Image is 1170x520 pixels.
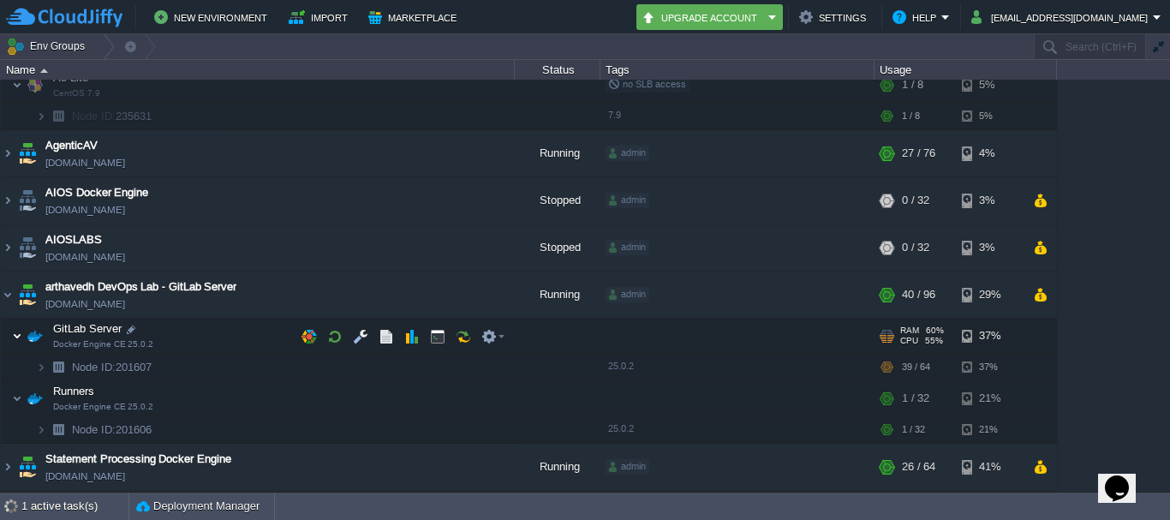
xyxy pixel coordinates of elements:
img: AMDAwAAAACH5BAEAAAAALAAAAAABAAEAAAICRAEAOw== [15,131,39,177]
button: New Environment [154,7,272,27]
img: AMDAwAAAACH5BAEAAAAALAAAAAABAAEAAAICRAEAOw== [46,417,70,444]
div: admin [606,241,649,256]
button: Marketplace [368,7,462,27]
div: Status [516,60,600,80]
a: Ac-LiteCentOS 7.9 [51,72,91,85]
span: 201606 [70,423,154,438]
span: Node ID: [72,111,116,123]
div: admin [606,460,649,475]
button: Deployment Manager [136,498,260,515]
img: AMDAwAAAACH5BAEAAAAALAAAAAABAAEAAAICRAEAOw== [1,131,15,177]
div: Name [2,60,514,80]
button: Upgrade Account [642,7,763,27]
span: GitLab Server [51,322,124,337]
span: Runners [51,385,97,399]
div: Stopped [515,178,600,224]
span: 235631 [70,110,154,124]
a: Statement Processing Docker Engine [45,451,231,469]
a: AgenticAV [45,138,98,155]
span: 201607 [70,361,154,375]
button: Env Groups [6,34,91,58]
div: 27 / 76 [902,131,935,177]
div: 1 active task(s) [21,493,128,520]
div: 3% [962,225,1018,272]
img: AMDAwAAAACH5BAEAAAAALAAAAAABAAEAAAICRAEAOw== [1,178,15,224]
span: no SLB access [608,80,686,90]
img: AMDAwAAAACH5BAEAAAAALAAAAAABAAEAAAICRAEAOw== [23,69,47,103]
div: 5% [962,69,1018,103]
img: AMDAwAAAACH5BAEAAAAALAAAAAABAAEAAAICRAEAOw== [46,355,70,381]
img: AMDAwAAAACH5BAEAAAAALAAAAAABAAEAAAICRAEAOw== [36,355,46,381]
div: 1 / 8 [902,104,920,130]
div: 0 / 32 [902,178,929,224]
a: arthavedh DevOps Lab - GitLab Server [45,279,236,296]
button: Import [289,7,353,27]
a: Node ID:235631 [70,110,154,124]
span: CPU [900,337,918,347]
a: Node ID:201607 [70,361,154,375]
div: Tags [601,60,874,80]
span: 25.0.2 [608,362,634,372]
button: Settings [799,7,871,27]
div: 1 / 8 [902,69,923,103]
span: Docker Engine CE 25.0.2 [53,403,153,413]
img: AMDAwAAAACH5BAEAAAAALAAAAAABAAEAAAICRAEAOw== [36,417,46,444]
div: 1 / 32 [902,382,929,416]
div: 21% [962,417,1018,444]
a: Node ID:201606 [70,423,154,438]
div: 1 / 32 [902,417,925,444]
div: 41% [962,445,1018,491]
div: 0 / 32 [902,225,929,272]
img: AMDAwAAAACH5BAEAAAAALAAAAAABAAEAAAICRAEAOw== [46,104,70,130]
img: AMDAwAAAACH5BAEAAAAALAAAAAABAAEAAAICRAEAOw== [40,69,48,73]
img: AMDAwAAAACH5BAEAAAAALAAAAAABAAEAAAICRAEAOw== [23,382,47,416]
span: 7.9 [608,111,621,121]
div: 39 / 64 [902,355,930,381]
img: AMDAwAAAACH5BAEAAAAALAAAAAABAAEAAAICRAEAOw== [1,225,15,272]
a: [DOMAIN_NAME] [45,249,125,266]
a: [DOMAIN_NAME] [45,155,125,172]
img: AMDAwAAAACH5BAEAAAAALAAAAAABAAEAAAICRAEAOw== [1,445,15,491]
a: GitLab ServerDocker Engine CE 25.0.2 [51,323,124,336]
img: AMDAwAAAACH5BAEAAAAALAAAAAABAAEAAAICRAEAOw== [15,225,39,272]
div: 29% [962,272,1018,319]
span: Node ID: [72,424,116,437]
img: AMDAwAAAACH5BAEAAAAALAAAAAABAAEAAAICRAEAOw== [15,445,39,491]
div: 5% [962,104,1018,130]
img: AMDAwAAAACH5BAEAAAAALAAAAAABAAEAAAICRAEAOw== [12,320,22,354]
img: AMDAwAAAACH5BAEAAAAALAAAAAABAAEAAAICRAEAOw== [15,272,39,319]
div: 26 / 64 [902,445,935,491]
div: 21% [962,382,1018,416]
a: AIOS Docker Engine [45,185,148,202]
a: [DOMAIN_NAME] [45,202,125,219]
button: [EMAIL_ADDRESS][DOMAIN_NAME] [971,7,1153,27]
img: CloudJiffy [6,7,122,28]
a: [DOMAIN_NAME] [45,296,125,314]
img: AMDAwAAAACH5BAEAAAAALAAAAAABAAEAAAICRAEAOw== [1,272,15,319]
img: AMDAwAAAACH5BAEAAAAALAAAAAABAAEAAAICRAEAOw== [12,382,22,416]
a: [DOMAIN_NAME] [45,469,125,486]
div: 37% [962,320,1018,354]
a: AIOSLABS [45,232,102,249]
div: Running [515,445,600,491]
img: AMDAwAAAACH5BAEAAAAALAAAAAABAAEAAAICRAEAOw== [23,320,47,354]
div: Usage [875,60,1056,80]
div: admin [606,146,649,162]
div: admin [606,288,649,303]
span: CentOS 7.9 [53,89,100,99]
img: AMDAwAAAACH5BAEAAAAALAAAAAABAAEAAAICRAEAOw== [36,104,46,130]
span: 55% [925,337,943,347]
img: AMDAwAAAACH5BAEAAAAALAAAAAABAAEAAAICRAEAOw== [12,69,22,103]
div: Running [515,131,600,177]
span: 60% [926,326,944,337]
img: AMDAwAAAACH5BAEAAAAALAAAAAABAAEAAAICRAEAOw== [15,178,39,224]
div: 40 / 96 [902,272,935,319]
button: Help [892,7,941,27]
a: RunnersDocker Engine CE 25.0.2 [51,386,97,398]
div: Stopped [515,225,600,272]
